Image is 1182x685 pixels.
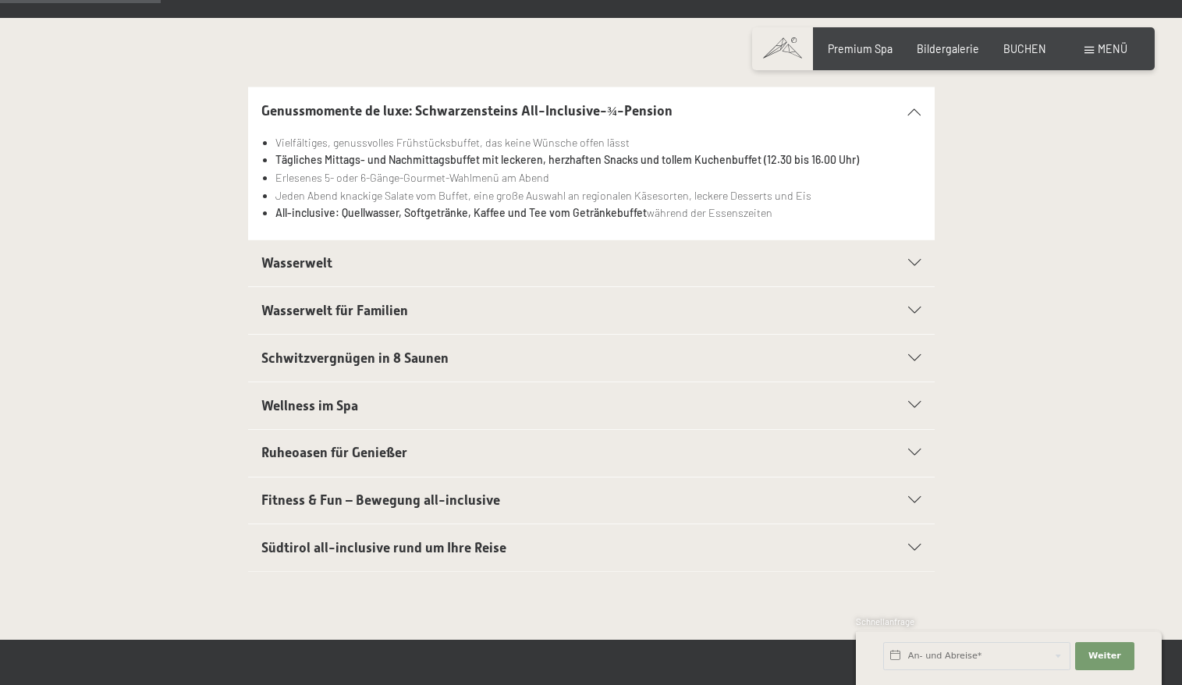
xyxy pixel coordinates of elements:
[261,492,500,508] span: Fitness & Fun – Bewegung all-inclusive
[275,187,921,205] li: Jeden Abend knackige Salate vom Buffet, eine große Auswahl an regionalen Käsesorten, leckere Dess...
[261,303,408,318] span: Wasserwelt für Familien
[917,42,979,55] a: Bildergalerie
[275,204,921,222] li: während der Essenszeiten
[275,153,859,166] strong: Tägliches Mittags- und Nachmittagsbuffet mit leckeren, herzhaften Snacks und tollem Kuchenbuffet ...
[275,134,921,152] li: Vielfältiges, genussvolles Frühstücksbuffet, das keine Wünsche offen lässt
[261,103,673,119] span: Genussmomente de luxe: Schwarzensteins All-Inclusive-¾-Pension
[1088,650,1121,662] span: Weiter
[261,445,407,460] span: Ruheoasen für Genießer
[1075,642,1134,670] button: Weiter
[275,206,647,219] strong: All-inclusive: Quellwasser, Softgetränke, Kaffee und Tee vom Getränkebuffet
[261,398,358,413] span: Wellness im Spa
[275,169,921,187] li: Erlesenes 5- oder 6-Gänge-Gourmet-Wahlmenü am Abend
[261,350,449,366] span: Schwitzvergnügen in 8 Saunen
[261,540,506,555] span: Südtirol all-inclusive rund um Ihre Reise
[828,42,893,55] a: Premium Spa
[261,255,332,271] span: Wasserwelt
[1098,42,1127,55] span: Menü
[1003,42,1046,55] a: BUCHEN
[856,616,914,626] span: Schnellanfrage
